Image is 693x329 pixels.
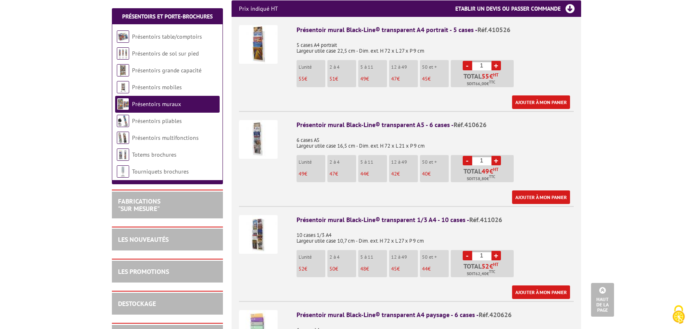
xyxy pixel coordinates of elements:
[297,120,574,130] div: Présentoir mural Black-Line® transparent A5 - 6 cases -
[360,76,387,82] p: €
[422,159,449,165] p: 50 et +
[297,25,574,35] div: Présentoir mural Black-Line® transparent A4 portrait - 5 cases -
[479,310,512,319] span: Réf.420626
[118,267,169,276] a: LES PROMOTIONS
[299,265,304,272] span: 52
[297,227,574,244] p: 10 cases 1/3 A4 Largeur utile case 10,7 cm - Dim. ext. H 72 x L 27 x P 9 cm
[132,83,182,91] a: Présentoirs mobiles
[422,76,449,82] p: €
[489,263,493,269] span: €
[493,167,498,172] sup: HT
[329,266,356,272] p: €
[422,75,428,82] span: 45
[239,120,278,159] img: Présentoir mural Black-Line® transparent A5 - 6 cases
[299,76,325,82] p: €
[360,266,387,272] p: €
[132,100,181,108] a: Présentoirs muraux
[422,265,428,272] span: 44
[117,81,129,93] img: Présentoirs mobiles
[489,73,493,79] span: €
[489,269,495,274] sup: TTC
[489,174,495,179] sup: TTC
[422,170,428,177] span: 40
[482,73,489,79] span: 55
[475,81,487,87] span: 66,00
[132,117,182,125] a: Présentoirs pliables
[453,168,514,182] p: Total
[239,215,278,254] img: Présentoir mural Black-Line® transparent 1/3 A4 - 10 cases
[299,266,325,272] p: €
[591,283,614,317] a: Haut de la page
[391,75,397,82] span: 47
[422,171,449,177] p: €
[329,159,356,165] p: 2 à 4
[122,13,213,20] a: Présentoirs et Porte-brochures
[117,115,129,127] img: Présentoirs pliables
[391,64,418,70] p: 12 à 49
[118,235,169,243] a: LES NOUVEAUTÉS
[475,271,487,277] span: 62,40
[299,171,325,177] p: €
[132,168,189,175] a: Tourniquets brochures
[118,299,156,308] a: DESTOCKAGE
[463,61,472,70] a: -
[391,265,397,272] span: 45
[132,151,176,158] a: Totems brochures
[329,75,335,82] span: 51
[360,75,366,82] span: 49
[664,301,693,329] button: Cookies (fenêtre modale)
[455,0,581,17] h3: Etablir un devis ou passer commande
[463,156,472,165] a: -
[117,98,129,110] img: Présentoirs muraux
[453,73,514,87] p: Total
[329,254,356,260] p: 2 à 4
[299,64,325,70] p: L'unité
[391,171,418,177] p: €
[391,266,418,272] p: €
[117,47,129,60] img: Présentoirs de sol sur pied
[391,76,418,82] p: €
[299,159,325,165] p: L'unité
[391,159,418,165] p: 12 à 49
[132,33,202,40] a: Présentoirs table/comptoirs
[117,132,129,144] img: Présentoirs multifonctions
[239,25,278,64] img: Présentoir mural Black-Line® transparent A4 portrait - 5 cases
[453,263,514,277] p: Total
[297,132,574,149] p: 6 cases A5 Largeur utile case 16,5 cm - Dim. ext. H 72 x L 21 x P 9 cm
[475,176,487,182] span: 58,80
[422,64,449,70] p: 50 et +
[360,265,366,272] span: 48
[117,30,129,43] img: Présentoirs table/comptoirs
[512,190,570,204] a: Ajouter à mon panier
[299,75,304,82] span: 55
[482,263,489,269] span: 52
[297,37,574,54] p: 5 cases A4 portrait Largeur utile case 22,5 cm - Dim. ext. H 72 x L 27 x P 9 cm
[360,159,387,165] p: 5 à 11
[239,0,278,17] p: Prix indiqué HT
[477,25,510,34] span: Réf.410526
[299,254,325,260] p: L'unité
[329,76,356,82] p: €
[329,171,356,177] p: €
[467,81,495,87] span: Soit €
[489,168,493,174] span: €
[422,254,449,260] p: 50 et +
[668,304,689,325] img: Cookies (fenêtre modale)
[118,197,160,213] a: FABRICATIONS"Sur Mesure"
[117,165,129,178] img: Tourniquets brochures
[360,170,366,177] span: 44
[391,170,397,177] span: 42
[512,95,570,109] a: Ajouter à mon panier
[493,72,498,78] sup: HT
[297,310,574,320] div: Présentoir mural Black-Line® transparent A4 paysage - 6 cases -
[467,176,495,182] span: Soit €
[132,134,199,141] a: Présentoirs multifonctions
[117,64,129,76] img: Présentoirs grande capacité
[299,170,304,177] span: 49
[117,148,129,161] img: Totems brochures
[132,50,199,57] a: Présentoirs de sol sur pied
[329,170,335,177] span: 47
[329,265,335,272] span: 50
[482,168,489,174] span: 49
[463,251,472,260] a: -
